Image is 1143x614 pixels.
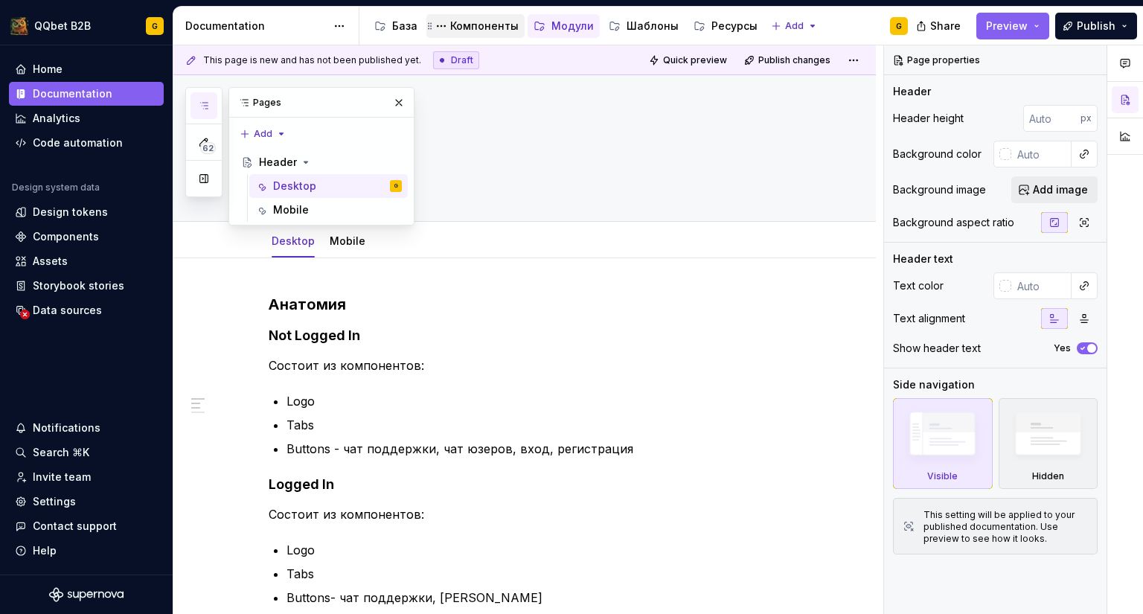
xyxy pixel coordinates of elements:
[273,202,309,217] div: Mobile
[9,274,164,298] a: Storybook stories
[9,490,164,514] a: Settings
[986,19,1028,33] span: Preview
[235,150,408,174] a: Header
[269,294,816,315] h3: Анатомия
[266,225,321,256] div: Desktop
[33,111,80,126] div: Analytics
[551,19,594,33] div: Модули
[893,252,953,266] div: Header text
[9,441,164,464] button: Search ⌘K
[394,179,398,194] div: G
[627,19,679,33] div: Шаблоны
[272,234,315,247] a: Desktop
[688,14,763,38] a: Ресурсы
[33,278,124,293] div: Storybook stories
[893,377,975,392] div: Side navigation
[269,356,816,374] p: Состоит из компонентов:
[235,150,408,222] div: Page tree
[203,54,421,66] span: This page is new and has not been published yet.
[249,174,408,198] a: DesktopG
[1080,112,1092,124] p: px
[286,541,816,559] p: Logo
[451,54,473,66] span: Draft
[785,20,804,32] span: Add
[34,19,91,33] div: QQbet B2B
[269,327,360,343] strong: Not Logged In
[49,587,124,602] svg: Supernova Logo
[893,341,981,356] div: Show header text
[528,14,600,38] a: Модули
[1055,13,1137,39] button: Publish
[33,86,112,101] div: Documentation
[1011,176,1098,203] button: Add image
[286,440,816,458] p: Buttons - чат поддержки, чат юзеров, вход, регистрация
[1054,342,1071,354] label: Yes
[33,470,91,485] div: Invite team
[273,179,316,194] div: Desktop
[152,20,158,32] div: G
[426,14,525,38] a: Компоненты
[758,54,830,66] span: Publish changes
[923,509,1088,545] div: This setting will be applied to your published documentation. Use preview to see how it looks.
[9,225,164,249] a: Components
[9,465,164,489] a: Invite team
[9,539,164,563] button: Help
[286,416,816,434] p: Tabs
[766,16,822,36] button: Add
[893,311,965,326] div: Text alignment
[254,128,272,140] span: Add
[893,147,982,162] div: Background color
[249,198,408,222] a: Mobile
[33,519,117,534] div: Contact support
[1033,182,1088,197] span: Add image
[33,543,57,558] div: Help
[9,131,164,155] a: Code automation
[603,14,685,38] a: Шаблоны
[259,155,297,170] div: Header
[286,392,816,410] p: Logo
[33,303,102,318] div: Data sources
[1011,141,1072,167] input: Auto
[930,19,961,33] span: Share
[368,11,763,41] div: Page tree
[893,182,986,197] div: Background image
[896,20,902,32] div: G
[9,57,164,81] a: Home
[9,298,164,322] a: Data sources
[9,82,164,106] a: Documentation
[1032,470,1064,482] div: Hidden
[368,14,423,38] a: База
[893,398,993,489] div: Visible
[9,200,164,224] a: Design tokens
[269,505,816,523] p: Состоит из компонентов:
[185,19,326,33] div: Documentation
[10,17,28,35] img: 491028fe-7948-47f3-9fb2-82dab60b8b20.png
[33,205,108,220] div: Design tokens
[663,54,727,66] span: Quick preview
[999,398,1098,489] div: Hidden
[33,494,76,509] div: Settings
[33,445,89,460] div: Search ⌘K
[229,88,414,118] div: Pages
[9,106,164,130] a: Analytics
[269,476,334,492] strong: Logged In
[893,111,964,126] div: Header height
[927,470,958,482] div: Visible
[9,416,164,440] button: Notifications
[976,13,1049,39] button: Preview
[9,514,164,538] button: Contact support
[33,62,63,77] div: Home
[740,50,837,71] button: Publish changes
[33,254,68,269] div: Assets
[200,142,216,154] span: 62
[1011,272,1072,299] input: Auto
[893,278,944,293] div: Text color
[286,565,816,583] p: Tabs
[450,19,519,33] div: Компоненты
[893,215,1014,230] div: Background aspect ratio
[1077,19,1115,33] span: Publish
[235,124,291,144] button: Add
[330,234,365,247] a: Mobile
[12,182,100,194] div: Design system data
